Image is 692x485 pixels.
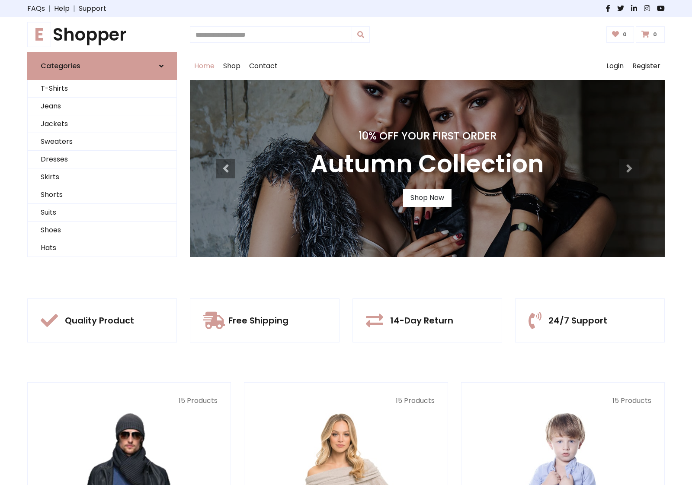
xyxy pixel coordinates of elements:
p: 15 Products [257,396,434,406]
h1: Shopper [27,24,177,45]
h5: 14-Day Return [390,315,453,326]
span: E [27,22,51,47]
a: Skirts [28,168,176,186]
a: Suits [28,204,176,222]
a: EShopper [27,24,177,45]
a: Register [628,52,665,80]
a: Categories [27,52,177,80]
a: Login [602,52,628,80]
a: Hats [28,239,176,257]
a: T-Shirts [28,80,176,98]
a: Shop Now [403,189,452,207]
h6: Categories [41,62,80,70]
h5: Free Shipping [228,315,288,326]
h4: 10% Off Your First Order [311,130,544,143]
h3: Autumn Collection [311,149,544,178]
p: 15 Products [474,396,651,406]
a: 0 [636,26,665,43]
p: 15 Products [41,396,218,406]
a: Help [54,3,70,14]
a: Jackets [28,115,176,133]
a: Shop [219,52,245,80]
a: Dresses [28,151,176,168]
a: Jeans [28,98,176,115]
a: Shoes [28,222,176,239]
a: FAQs [27,3,45,14]
h5: 24/7 Support [548,315,607,326]
a: Home [190,52,219,80]
span: | [70,3,79,14]
h5: Quality Product [65,315,134,326]
a: Contact [245,52,282,80]
span: 0 [651,31,659,38]
a: 0 [606,26,634,43]
span: 0 [621,31,629,38]
a: Shorts [28,186,176,204]
span: | [45,3,54,14]
a: Support [79,3,106,14]
a: Sweaters [28,133,176,151]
